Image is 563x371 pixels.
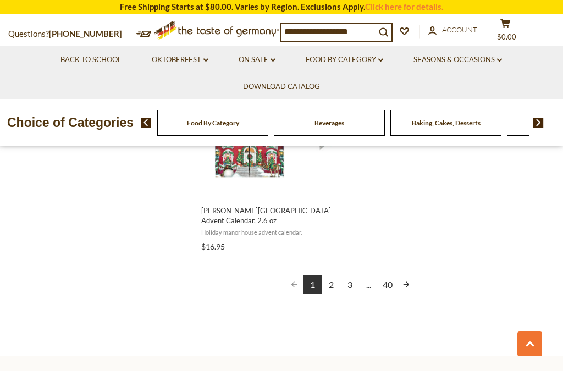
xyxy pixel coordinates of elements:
[201,228,344,236] span: Holiday manor house advent calendar.
[201,206,344,225] span: [PERSON_NAME][GEOGRAPHIC_DATA] Advent Calendar, 2.6 oz
[49,29,122,38] a: [PHONE_NUMBER]
[378,275,397,294] a: 40
[360,275,378,294] span: ...
[243,81,320,93] a: Download Catalog
[489,18,522,46] button: $0.00
[60,54,122,66] a: Back to School
[533,118,544,128] img: next arrow
[365,2,443,12] a: Click here for details.
[397,275,416,294] a: Next page
[306,54,383,66] a: Food By Category
[314,119,344,127] a: Beverages
[303,275,322,294] a: 1
[428,24,477,36] a: Account
[201,242,225,251] span: $16.95
[413,54,502,66] a: Seasons & Occasions
[322,275,341,294] a: 2
[187,119,239,127] a: Food By Category
[442,25,477,34] span: Account
[8,27,130,41] p: Questions?
[497,32,516,41] span: $0.00
[201,275,499,295] div: Pagination
[412,119,481,127] a: Baking, Cakes, Desserts
[239,54,275,66] a: On Sale
[141,118,151,128] img: previous arrow
[152,54,208,66] a: Oktoberfest
[341,275,360,294] a: 3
